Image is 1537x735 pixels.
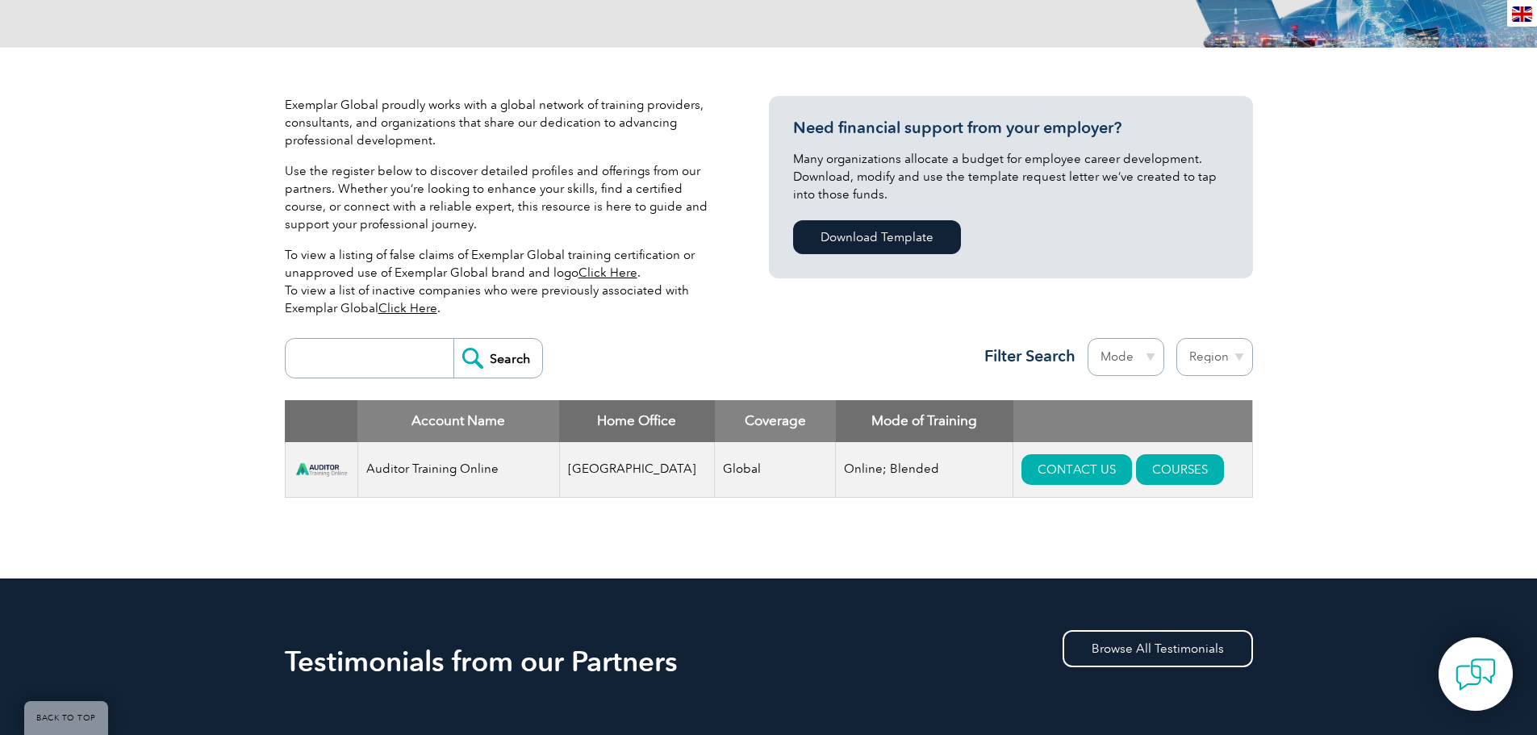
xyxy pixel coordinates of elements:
p: Many organizations allocate a budget for employee career development. Download, modify and use th... [793,150,1229,203]
a: COURSES [1136,454,1224,485]
td: Auditor Training Online [357,442,559,498]
img: en [1512,6,1532,22]
h2: Testimonials from our Partners [285,649,1253,674]
th: Home Office: activate to sort column ascending [559,400,715,442]
a: Click Here [378,301,437,315]
th: : activate to sort column ascending [1013,400,1252,442]
img: contact-chat.png [1456,654,1496,695]
th: Coverage: activate to sort column ascending [715,400,836,442]
a: Browse All Testimonials [1063,630,1253,667]
p: To view a listing of false claims of Exemplar Global training certification or unapproved use of ... [285,246,720,317]
a: Download Template [793,220,961,254]
input: Search [453,339,542,378]
th: Account Name: activate to sort column descending [357,400,559,442]
img: d024547b-a6e0-e911-a812-000d3a795b83-logo.png [294,455,349,483]
a: CONTACT US [1021,454,1132,485]
a: Click Here [578,265,637,280]
td: [GEOGRAPHIC_DATA] [559,442,715,498]
th: Mode of Training: activate to sort column ascending [836,400,1013,442]
h3: Filter Search [975,346,1075,366]
p: Exemplar Global proudly works with a global network of training providers, consultants, and organ... [285,96,720,149]
td: Online; Blended [836,442,1013,498]
a: BACK TO TOP [24,701,108,735]
h3: Need financial support from your employer? [793,118,1229,138]
td: Global [715,442,836,498]
p: Use the register below to discover detailed profiles and offerings from our partners. Whether you... [285,162,720,233]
